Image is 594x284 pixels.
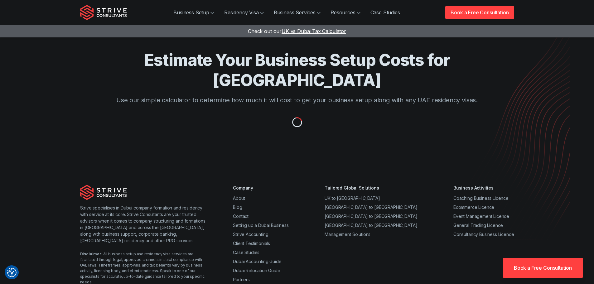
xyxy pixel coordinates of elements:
a: Setting up a Dubai Business [233,223,289,228]
a: Business Services [269,6,326,19]
a: Coaching Business Licence [453,195,509,201]
button: Consent Preferences [7,268,17,277]
a: Business Setup [168,6,219,19]
a: Event Management Licence [453,214,509,219]
a: General Trading Licence [453,223,503,228]
img: Strive Consultants [80,5,127,20]
a: Ecommerce Licence [453,205,494,210]
a: Dubai Accounting Guide [233,259,281,264]
p: Use our simple calculator to determine how much it will cost to get your business setup along wit... [105,95,489,105]
a: Case Studies [365,6,405,19]
div: Company [233,185,289,191]
img: Revisit consent button [7,268,17,277]
a: Resources [326,6,365,19]
a: [GEOGRAPHIC_DATA] to [GEOGRAPHIC_DATA] [325,214,417,219]
a: About [233,195,245,201]
a: UK to [GEOGRAPHIC_DATA] [325,195,380,201]
a: Management Solutions [325,232,370,237]
span: UK vs Dubai Tax Calculator [282,28,346,34]
p: Strive specialises in Dubai company formation and residency with service at its core. Strive Cons... [80,205,208,244]
a: Check out ourUK vs Dubai Tax Calculator [248,28,346,34]
a: [GEOGRAPHIC_DATA] to [GEOGRAPHIC_DATA] [325,223,417,228]
a: Book a Free Consultation [445,6,514,19]
div: Tailored Global Solutions [325,185,417,191]
a: Book a Free Consultation [503,258,583,278]
a: Case Studies [233,250,259,255]
div: Business Activities [453,185,514,191]
strong: Disclaimer [80,252,101,256]
a: Residency Visa [219,6,269,19]
img: Strive Consultants [80,185,127,200]
a: Blog [233,205,242,210]
h1: Estimate Your Business Setup Costs for [GEOGRAPHIC_DATA] [105,50,489,90]
a: Strive Accounting [233,232,268,237]
a: [GEOGRAPHIC_DATA] to [GEOGRAPHIC_DATA] [325,205,417,210]
a: Partners [233,277,250,282]
a: Dubai Relocation Guide [233,268,280,273]
a: Contact [233,214,249,219]
a: Consultancy Business Licence [453,232,514,237]
a: Client Testimonials [233,241,270,246]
